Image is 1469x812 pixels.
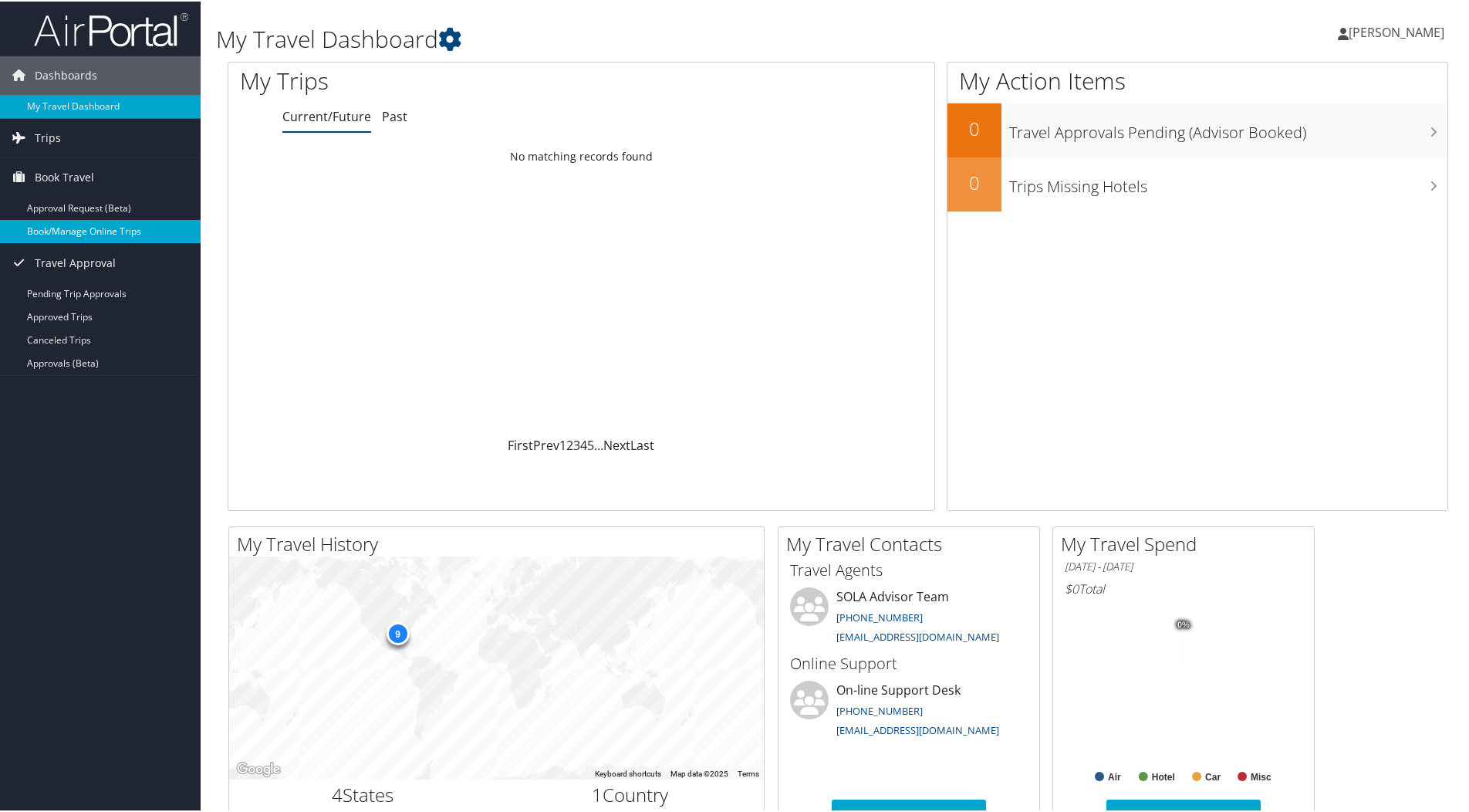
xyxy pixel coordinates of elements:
h3: Travel Approvals Pending (Advisor Booked) [1009,113,1447,142]
text: Air [1108,770,1121,781]
a: [EMAIL_ADDRESS][DOMAIN_NAME] [836,628,999,642]
span: Travel Approval [35,242,116,281]
h3: Online Support [790,651,1028,673]
button: Keyboard shortcuts [595,767,661,778]
h2: 0 [947,168,1001,195]
a: [PHONE_NUMBER] [836,609,923,623]
a: 3 [573,435,580,452]
a: Open this area in Google Maps (opens a new window) [233,758,284,778]
a: Current/Future [282,107,371,123]
text: Car [1205,770,1221,781]
text: Misc [1251,770,1271,781]
a: 2 [566,435,573,452]
tspan: 0% [1177,619,1190,628]
li: On-line Support Desk [782,679,1035,743]
a: Last [630,435,654,452]
div: 9 [386,621,409,644]
span: Dashboards [35,55,97,93]
img: airportal-logo.png [34,10,188,46]
h2: 0 [947,114,1001,140]
td: No matching records found [228,141,934,169]
a: Prev [533,435,559,452]
h6: Total [1065,579,1302,596]
h2: My Travel Spend [1061,529,1314,556]
a: [PERSON_NAME] [1338,8,1460,54]
span: $0 [1065,579,1079,596]
span: Book Travel [35,157,94,195]
span: … [594,435,603,452]
a: 5 [587,435,594,452]
a: 0Travel Approvals Pending (Advisor Booked) [947,102,1447,156]
a: Next [603,435,630,452]
span: 1 [592,780,603,806]
h3: Travel Agents [790,558,1028,580]
a: Past [382,107,407,123]
li: SOLA Advisor Team [782,586,1035,649]
img: Google [233,758,284,778]
a: [PHONE_NUMBER] [836,702,923,716]
h1: My Travel Dashboard [216,22,1045,54]
a: [EMAIL_ADDRESS][DOMAIN_NAME] [836,722,999,736]
h3: Trips Missing Hotels [1009,167,1447,196]
span: Trips [35,117,61,156]
span: 4 [332,780,343,806]
a: First [508,435,533,452]
a: 0Trips Missing Hotels [947,156,1447,210]
span: [PERSON_NAME] [1349,22,1444,39]
h6: [DATE] - [DATE] [1065,558,1302,573]
h2: States [241,780,485,807]
h1: My Action Items [947,63,1447,96]
h2: My Travel History [237,529,764,556]
a: 4 [580,435,587,452]
h2: Country [508,780,753,807]
h2: My Travel Contacts [786,529,1039,556]
h1: My Trips [240,63,629,96]
a: Terms [738,768,759,776]
a: 1 [559,435,566,452]
text: Hotel [1152,770,1175,781]
span: Map data ©2025 [670,768,728,776]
